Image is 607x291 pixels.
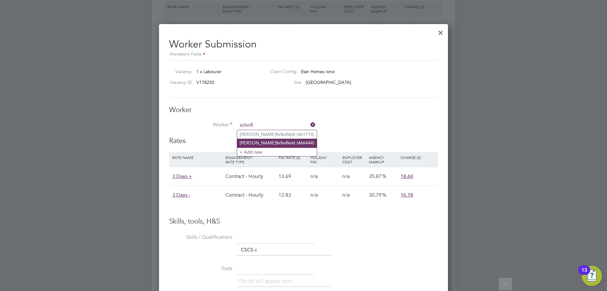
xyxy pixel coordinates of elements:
span: n/a [342,192,350,198]
a: x [254,246,258,254]
span: 1 x Labourer [196,69,222,74]
div: 12.83 [277,186,309,204]
h3: Rates [169,136,438,146]
h3: Worker [169,105,438,115]
li: + Add new [237,148,317,156]
label: Client Config [265,69,297,74]
b: Schofi [276,140,289,146]
span: n/a [310,192,318,198]
div: Agency Markup [367,152,399,167]
span: 18.60 [401,173,413,180]
div: Employer Cost [341,152,367,167]
label: Site [265,79,301,85]
span: V178250 [196,79,214,85]
div: Pay Rate (£) [277,152,309,163]
span: 3 Days + [172,173,192,180]
h3: Skills, tools, H&S [169,217,438,226]
li: CSCS [238,246,261,254]
b: Schofi [276,132,289,137]
button: Open Resource Center, 13 new notifications [582,266,602,286]
label: Worker [169,122,232,128]
div: Charge (£) [399,152,436,163]
div: Contract - Hourly [224,167,277,186]
div: 13 [581,270,587,278]
span: [GEOGRAPHIC_DATA] [306,79,351,85]
span: n/a [310,173,318,180]
li: [PERSON_NAME] eld (461714) [237,130,317,139]
label: Tools [169,265,232,272]
h2: Worker Submission [169,33,438,58]
div: Holiday Pay [309,152,341,167]
span: Elan Homes Ionic [301,69,335,74]
li: [PERSON_NAME] eld (466444) [237,139,317,147]
label: Skills / Qualifications [169,234,232,241]
li: The list will appear here... [238,277,298,286]
span: n/a [342,173,350,180]
label: Vacancy ID [167,79,192,85]
div: Contract - Hourly [224,186,277,204]
span: 30.79 [369,192,382,198]
div: 13.69 [277,167,309,186]
div: Engagement/ Rate Type [224,152,277,167]
span: 16.78 [401,192,413,198]
input: Search for... [237,121,316,130]
label: Vacancy [167,69,192,74]
span: 3 Days - [172,192,190,198]
div: Rate Name [171,152,224,163]
span: 35.87 [369,173,382,180]
div: Mandatory Fields [169,51,438,58]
